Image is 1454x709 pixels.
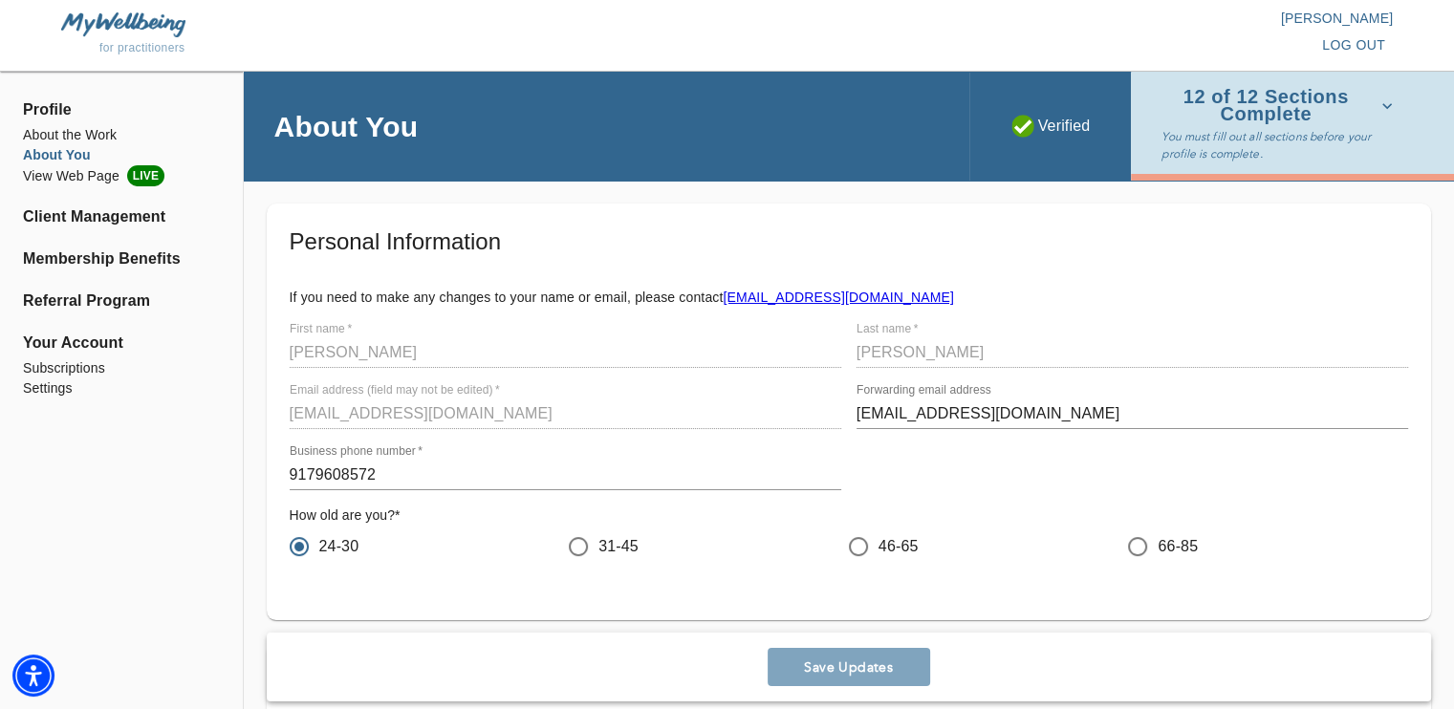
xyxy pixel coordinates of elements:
[1161,128,1400,162] p: You must fill out all sections before your profile is complete.
[1158,535,1198,558] span: 66-85
[290,385,500,397] label: Email address (field may not be edited)
[23,332,220,354] span: Your Account
[857,324,918,335] label: Last name
[61,12,185,36] img: MyWellbeing
[319,535,359,558] span: 24-30
[290,324,352,335] label: First name
[23,290,220,312] a: Referral Program
[727,9,1394,28] p: [PERSON_NAME]
[1314,28,1393,63] button: log out
[23,165,220,186] a: View Web PageLIVE
[879,535,919,558] span: 46-65
[23,378,220,398] a: Settings
[1161,83,1400,128] button: 12 of 12 Sections Complete
[290,505,1408,526] h6: How old are you? *
[23,145,220,165] a: About You
[23,98,220,121] span: Profile
[290,446,423,458] label: Business phone number
[274,109,419,144] h4: About You
[857,385,991,397] label: Forwarding email address
[290,226,1408,257] h5: Personal Information
[127,165,164,186] span: LIVE
[23,358,220,378] a: Subscriptions
[290,288,1408,307] p: If you need to make any changes to your name or email, please contact
[723,290,953,305] a: [EMAIL_ADDRESS][DOMAIN_NAME]
[12,655,54,697] div: Accessibility Menu
[1322,33,1385,57] span: log out
[23,205,220,228] a: Client Management
[23,125,220,145] a: About the Work
[598,535,639,558] span: 31-45
[1161,89,1393,122] span: 12 of 12 Sections Complete
[1011,115,1091,138] p: Verified
[99,41,185,54] span: for practitioners
[23,247,220,270] a: Membership Benefits
[23,165,220,186] li: View Web Page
